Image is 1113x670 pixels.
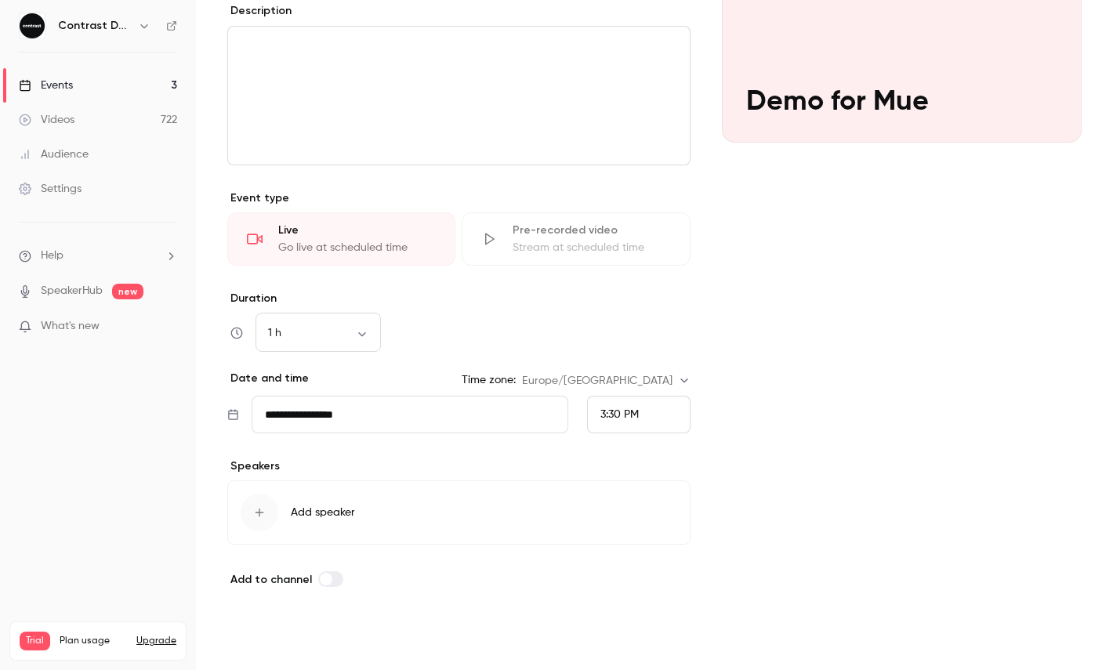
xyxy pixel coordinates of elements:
div: editor [228,27,690,165]
span: 3:30 PM [600,409,639,420]
p: Event type [227,190,691,206]
span: Add to channel [230,573,312,586]
li: help-dropdown-opener [19,248,177,264]
div: Europe/[GEOGRAPHIC_DATA] [522,373,690,389]
div: Pre-recorded videoStream at scheduled time [462,212,690,266]
label: Description [227,3,292,19]
div: Videos [19,112,74,128]
span: What's new [41,318,100,335]
button: Save [227,626,284,657]
p: Date and time [227,371,309,386]
span: Plan usage [60,635,127,647]
img: Contrast Demos [20,13,45,38]
span: Help [41,248,63,264]
div: Go live at scheduled time [278,240,436,255]
span: Add speaker [291,505,355,520]
section: description [227,26,691,165]
label: Duration [227,291,691,306]
div: LiveGo live at scheduled time [227,212,455,266]
div: Events [19,78,73,93]
div: From [587,396,691,433]
button: Add speaker [227,480,691,545]
div: Settings [19,181,82,197]
span: new [112,284,143,299]
span: Trial [20,632,50,650]
div: Pre-recorded video [513,223,670,238]
div: Audience [19,147,89,162]
button: Upgrade [136,635,176,647]
a: SpeakerHub [41,283,103,299]
div: Stream at scheduled time [513,240,670,255]
label: Time zone: [462,372,516,388]
h6: Contrast Demos [58,18,132,34]
div: 1 h [256,325,381,341]
p: Speakers [227,458,691,474]
div: Live [278,223,436,238]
